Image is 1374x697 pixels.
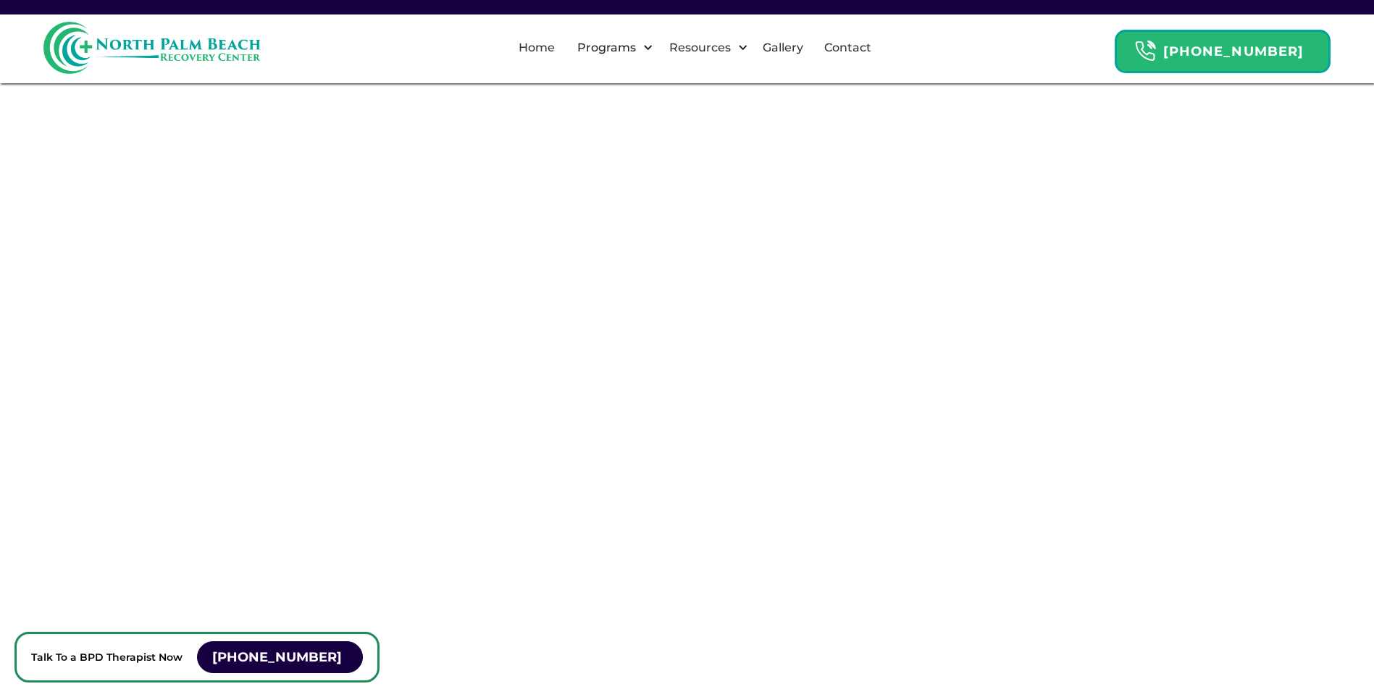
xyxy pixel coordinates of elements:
[816,25,880,71] a: Contact
[1134,40,1156,62] img: Header Calendar Icons
[666,39,734,57] div: Resources
[510,25,564,71] a: Home
[31,648,183,666] p: Talk To a BPD Therapist Now
[754,25,812,71] a: Gallery
[574,39,640,57] div: Programs
[1163,43,1304,59] strong: [PHONE_NUMBER]
[197,641,363,673] a: [PHONE_NUMBER]
[1115,22,1331,73] a: Header Calendar Icons[PHONE_NUMBER]
[212,649,342,665] strong: [PHONE_NUMBER]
